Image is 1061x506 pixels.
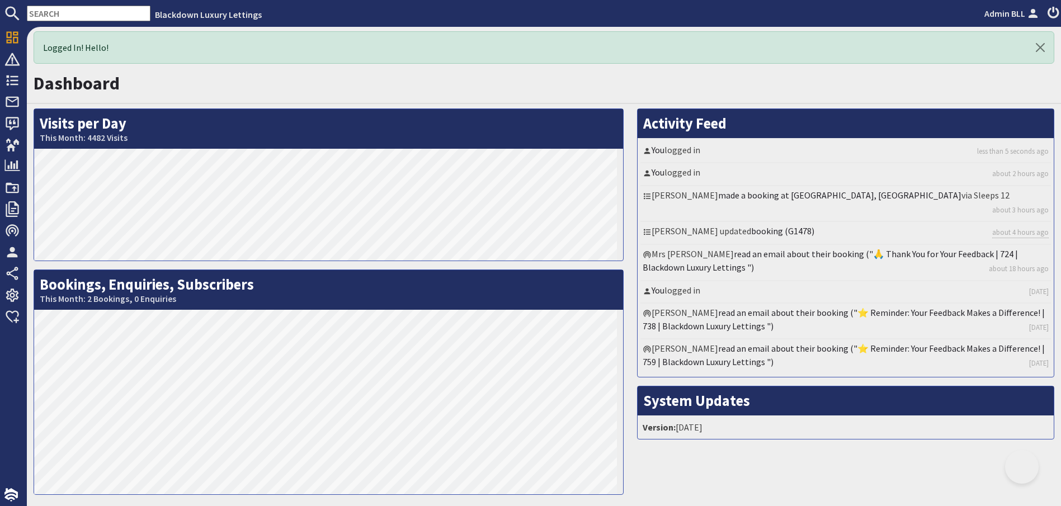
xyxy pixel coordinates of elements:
[992,205,1049,215] a: about 3 hours ago
[640,186,1051,222] li: [PERSON_NAME] via Sleeps 12
[34,109,623,149] h2: Visits per Day
[751,225,814,237] a: booking (G1478)
[643,248,1018,273] a: read an email about their booking ("🙏 Thank You for Your Feedback | 724 | Blackdown Luxury Lettin...
[652,285,664,296] a: You
[640,141,1051,163] li: logged in
[640,304,1051,339] li: [PERSON_NAME]
[155,9,262,20] a: Blackdown Luxury Lettings
[34,270,623,310] h2: Bookings, Enquiries, Subscribers
[34,31,1054,64] div: Logged In! Hello!
[640,222,1051,245] li: [PERSON_NAME] updated
[640,281,1051,304] li: logged in
[643,343,1045,367] a: read an email about their booking ("⭐ Reminder: Your Feedback Makes a Difference! | 759 | Blackdo...
[643,307,1045,332] a: read an email about their booking ("⭐ Reminder: Your Feedback Makes a Difference! | 738 | Blackdo...
[643,422,676,433] strong: Version:
[643,114,727,133] a: Activity Feed
[27,6,150,21] input: SEARCH
[718,190,961,201] a: made a booking at [GEOGRAPHIC_DATA], [GEOGRAPHIC_DATA]
[984,7,1041,20] a: Admin BLL
[643,391,750,410] a: System Updates
[992,227,1049,238] a: about 4 hours ago
[34,72,120,94] a: Dashboard
[640,163,1051,186] li: logged in
[1029,286,1049,297] a: [DATE]
[652,167,664,178] a: You
[992,168,1049,179] a: about 2 hours ago
[640,339,1051,374] li: [PERSON_NAME]
[977,146,1049,157] a: less than 5 seconds ago
[4,488,18,502] img: staytech_i_w-64f4e8e9ee0a9c174fd5317b4b171b261742d2d393467e5bdba4413f4f884c10.svg
[640,245,1051,281] li: Mrs [PERSON_NAME]
[40,133,617,143] small: This Month: 4482 Visits
[1005,450,1039,484] iframe: Toggle Customer Support
[652,144,664,155] a: You
[640,418,1051,436] li: [DATE]
[989,263,1049,274] a: about 18 hours ago
[1029,358,1049,368] a: [DATE]
[1029,322,1049,333] a: [DATE]
[40,294,617,304] small: This Month: 2 Bookings, 0 Enquiries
